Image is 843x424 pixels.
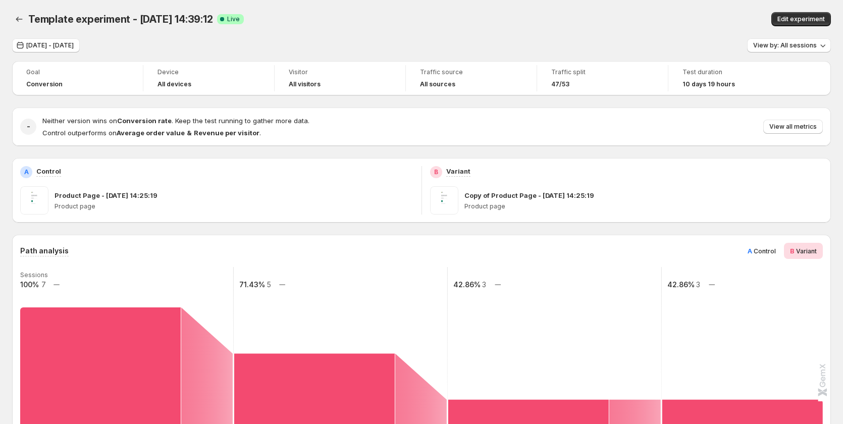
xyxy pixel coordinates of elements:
h4: All visitors [289,80,321,88]
p: Product page [464,202,823,210]
span: A [748,247,752,255]
span: 10 days 19 hours [682,80,735,88]
strong: Average order value [117,129,185,137]
button: Edit experiment [771,12,831,26]
span: Variant [796,247,817,255]
p: Variant [446,166,470,176]
p: Product Page - [DATE] 14:25:19 [55,190,157,200]
text: Sessions [20,271,48,279]
h2: A [24,168,29,176]
text: 7 [41,280,46,289]
span: [DATE] - [DATE] [26,41,74,49]
h4: All sources [420,80,455,88]
text: 3 [696,280,700,289]
a: Test duration10 days 19 hours [682,67,785,89]
span: Control outperforms on . [42,129,261,137]
span: Device [157,68,260,76]
img: Copy of Product Page - Sep 16, 14:25:19 [430,186,458,215]
span: Traffic source [420,68,522,76]
text: 3 [482,280,486,289]
span: Control [754,247,776,255]
span: Goal [26,68,129,76]
span: View all metrics [769,123,817,131]
strong: & [187,129,192,137]
text: 100% [20,280,39,289]
span: View by: All sessions [753,41,817,49]
a: Traffic sourceAll sources [420,67,522,89]
button: Back [12,12,26,26]
a: DeviceAll devices [157,67,260,89]
a: GoalConversion [26,67,129,89]
span: Edit experiment [777,15,825,23]
p: Control [36,166,61,176]
span: B [790,247,795,255]
button: View all metrics [763,120,823,134]
a: VisitorAll visitors [289,67,391,89]
img: Product Page - Sep 16, 14:25:19 [20,186,48,215]
span: Neither version wins on . Keep the test running to gather more data. [42,117,309,125]
span: Traffic split [551,68,654,76]
a: Traffic split47/53 [551,67,654,89]
h3: Path analysis [20,246,69,256]
h2: - [27,122,30,132]
text: 71.43% [239,280,265,289]
text: 42.86% [667,280,695,289]
span: Visitor [289,68,391,76]
h2: B [434,168,438,176]
text: 5 [267,280,271,289]
text: 42.86% [453,280,481,289]
span: Conversion [26,80,63,88]
p: Copy of Product Page - [DATE] 14:25:19 [464,190,594,200]
button: [DATE] - [DATE] [12,38,80,52]
span: Live [227,15,240,23]
strong: Conversion rate [117,117,172,125]
strong: Revenue per visitor [194,129,259,137]
button: View by: All sessions [747,38,831,52]
span: Template experiment - [DATE] 14:39:12 [28,13,213,25]
h4: All devices [157,80,191,88]
p: Product page [55,202,413,210]
span: 47/53 [551,80,569,88]
span: Test duration [682,68,785,76]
